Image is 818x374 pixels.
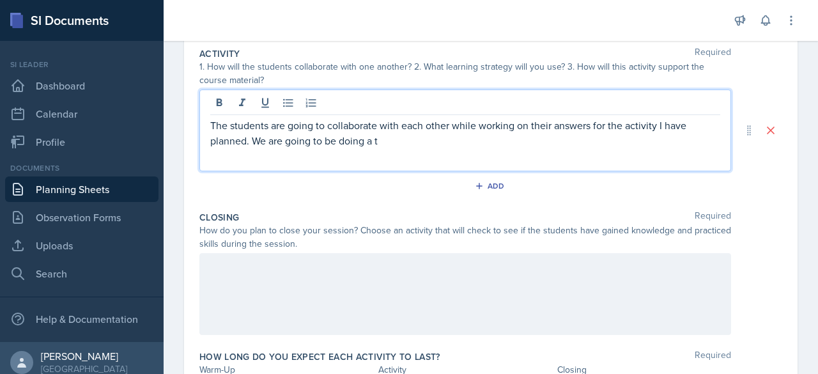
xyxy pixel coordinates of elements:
div: [PERSON_NAME] [41,350,127,362]
a: Dashboard [5,73,158,98]
div: Si leader [5,59,158,70]
div: 1. How will the students collaborate with one another? 2. What learning strategy will you use? 3.... [199,60,731,87]
span: Required [695,211,731,224]
a: Planning Sheets [5,176,158,202]
div: Help & Documentation [5,306,158,332]
label: Closing [199,211,239,224]
span: Required [695,47,731,60]
a: Calendar [5,101,158,127]
a: Observation Forms [5,205,158,230]
a: Profile [5,129,158,155]
a: Uploads [5,233,158,258]
label: How long do you expect each activity to last? [199,350,440,363]
button: Add [470,176,512,196]
div: How do you plan to close your session? Choose an activity that will check to see if the students ... [199,224,731,251]
div: Add [477,181,505,191]
label: Activity [199,47,240,60]
p: The students are going to collaborate with each other while working on their answers for the acti... [210,118,720,148]
div: Documents [5,162,158,174]
a: Search [5,261,158,286]
span: Required [695,350,731,363]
